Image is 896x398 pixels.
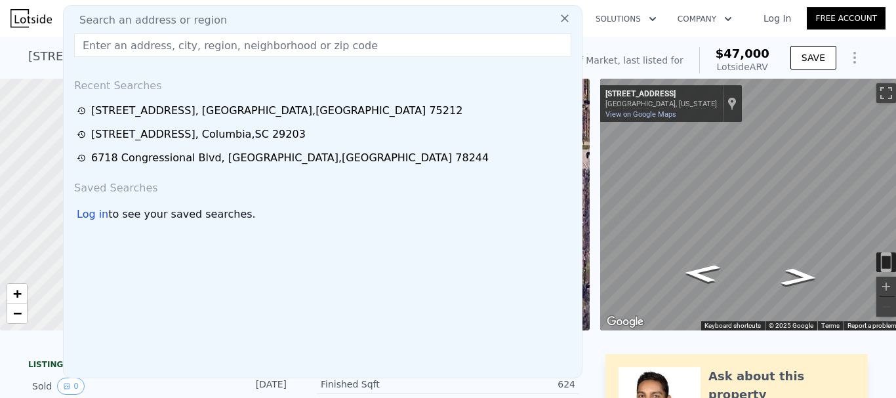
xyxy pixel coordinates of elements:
a: 6718 Congressional Blvd, [GEOGRAPHIC_DATA],[GEOGRAPHIC_DATA] 78244 [77,150,573,166]
div: [STREET_ADDRESS] , [GEOGRAPHIC_DATA] , [GEOGRAPHIC_DATA] 75212 [91,103,462,119]
div: 6718 Congressional Blvd , [GEOGRAPHIC_DATA] , [GEOGRAPHIC_DATA] 78244 [91,150,489,166]
button: Toggle fullscreen view [876,83,896,103]
button: Toggle motion tracking [876,252,896,272]
button: Zoom in [876,277,896,296]
a: Show location on map [727,96,737,111]
div: Finished Sqft [321,378,448,391]
div: Saved Searches [69,170,577,201]
button: Show Options [842,45,868,71]
div: [STREET_ADDRESS] [605,89,717,100]
span: − [13,305,22,321]
span: $47,000 [716,47,769,60]
div: Log in [77,207,108,222]
button: Zoom out [876,297,896,317]
path: Go East, Nomas St [668,260,736,287]
input: Enter an address, city, region, neighborhood or zip code [74,33,571,57]
path: Go West, Nomas St [765,264,833,290]
a: [STREET_ADDRESS], Columbia,SC 29203 [77,127,573,142]
a: Terms (opens in new tab) [821,322,840,329]
div: [DATE] [228,378,287,395]
img: Google [603,313,647,330]
a: Open this area in Google Maps (opens a new window) [603,313,647,330]
span: + [13,285,22,302]
span: © 2025 Google [769,322,813,329]
div: [STREET_ADDRESS] , Columbia , SC 29203 [91,127,306,142]
span: Search an address or region [69,12,227,28]
div: [STREET_ADDRESS] , [GEOGRAPHIC_DATA] , [GEOGRAPHIC_DATA] 75212 [28,47,450,66]
div: Sold [32,378,149,395]
a: View on Google Maps [605,110,676,119]
a: Free Account [807,7,886,30]
button: Solutions [585,7,667,31]
img: Lotside [10,9,52,28]
div: Off Market, last listed for [569,54,683,67]
div: Recent Searches [69,68,577,99]
a: [STREET_ADDRESS], [GEOGRAPHIC_DATA],[GEOGRAPHIC_DATA] 75212 [77,103,573,119]
button: View historical data [57,378,85,395]
div: LISTING & SALE HISTORY [28,359,291,372]
button: Company [667,7,743,31]
span: to see your saved searches. [108,207,255,222]
div: [GEOGRAPHIC_DATA], [US_STATE] [605,100,717,108]
button: SAVE [790,46,836,70]
a: Zoom in [7,284,27,304]
div: Lotside ARV [716,60,769,73]
button: Keyboard shortcuts [704,321,761,330]
a: Log In [748,12,807,25]
div: 624 [448,378,575,391]
a: Zoom out [7,304,27,323]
